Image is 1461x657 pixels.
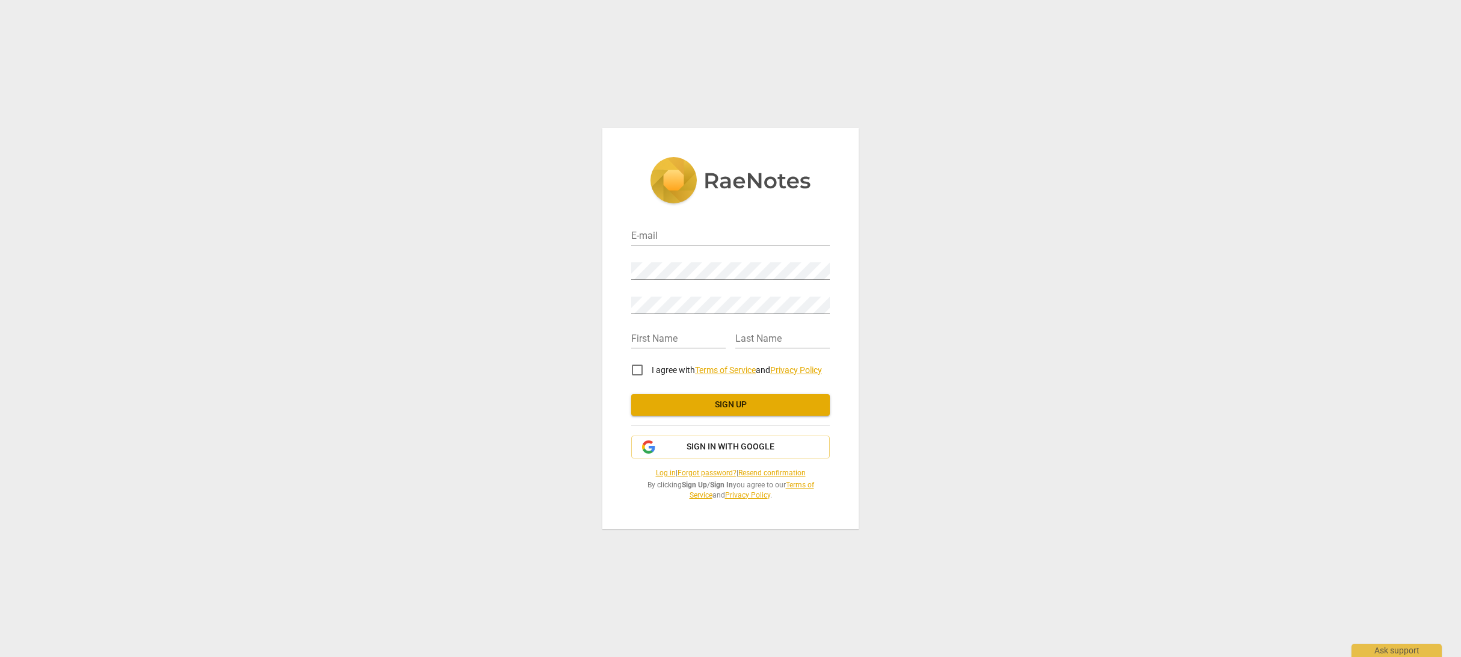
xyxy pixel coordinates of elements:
[687,441,774,453] span: Sign in with Google
[770,365,822,375] a: Privacy Policy
[678,469,737,477] a: Forgot password?
[725,491,770,499] a: Privacy Policy
[652,365,822,375] span: I agree with and
[710,481,733,489] b: Sign In
[641,399,820,411] span: Sign up
[656,469,676,477] a: Log in
[738,469,806,477] a: Resend confirmation
[631,394,830,416] button: Sign up
[631,480,830,500] span: By clicking / you agree to our and .
[682,481,707,489] b: Sign Up
[690,481,814,499] a: Terms of Service
[631,468,830,478] span: | |
[1351,644,1442,657] div: Ask support
[695,365,756,375] a: Terms of Service
[631,436,830,458] button: Sign in with Google
[650,157,811,206] img: 5ac2273c67554f335776073100b6d88f.svg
